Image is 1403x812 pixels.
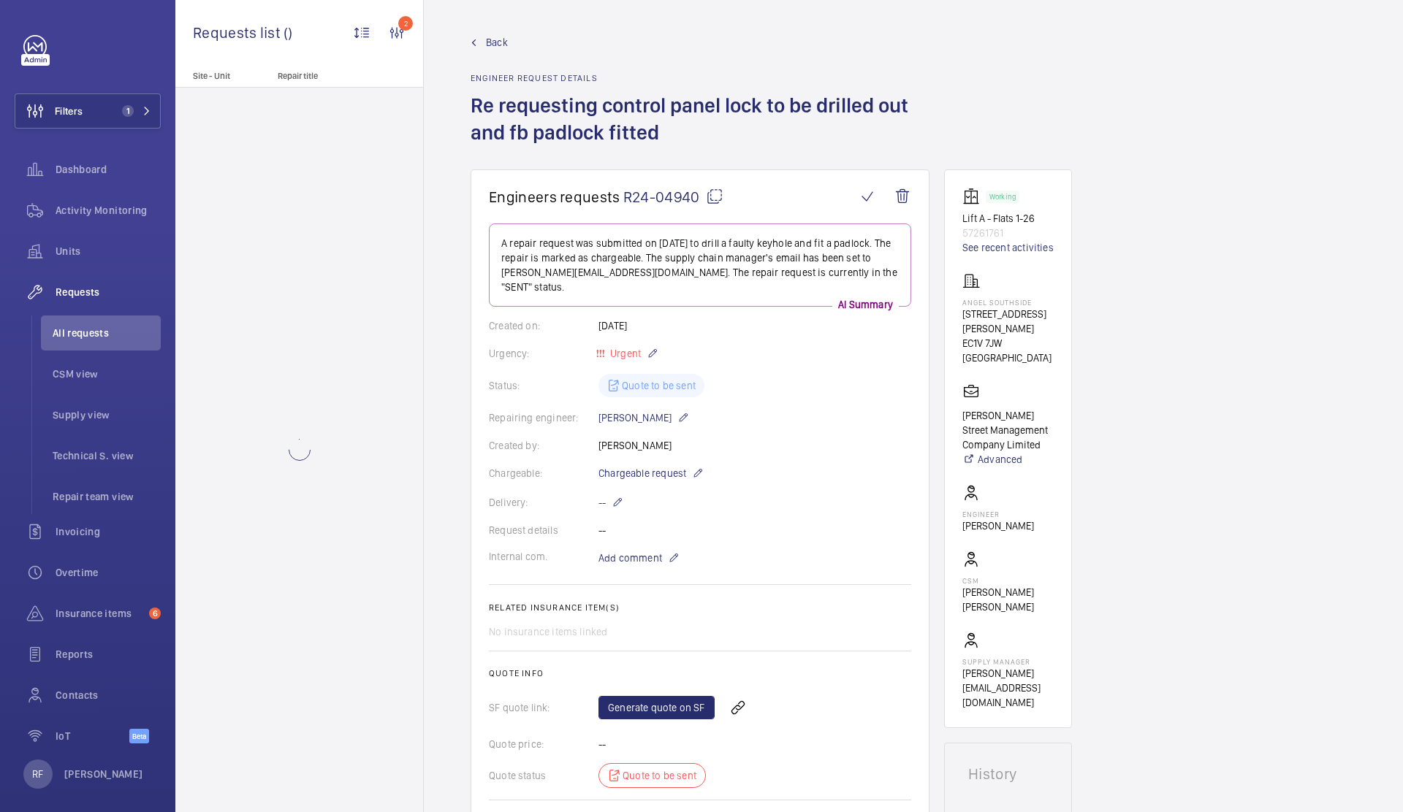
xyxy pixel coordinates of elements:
span: Add comment [598,551,662,565]
h2: Quote info [489,668,911,678]
span: Activity Monitoring [56,203,161,218]
p: [PERSON_NAME] Street Management Company Limited [962,408,1054,452]
span: Contacts [56,688,161,702]
p: Working [989,194,1016,199]
p: [PERSON_NAME] [PERSON_NAME] [962,585,1054,614]
span: R24-04940 [623,188,723,206]
span: Back [486,35,508,50]
span: IoT [56,729,129,743]
h2: Related insurance item(s) [489,602,911,613]
p: Site - Unit [175,71,272,81]
p: [PERSON_NAME][EMAIL_ADDRESS][DOMAIN_NAME] [962,666,1054,710]
a: Advanced [962,452,1054,467]
p: -- [598,494,623,511]
h2: Engineer request details [471,73,929,83]
p: EC1V 7JW [GEOGRAPHIC_DATA] [962,336,1054,365]
span: Filters [55,104,83,118]
p: Engineer [962,510,1034,518]
p: AI Summary [832,297,899,312]
span: 1 [122,105,134,117]
span: Technical S. view [53,448,161,463]
span: Beta [129,729,149,743]
span: 6 [149,608,161,619]
p: Supply manager [962,657,1054,666]
a: See recent activities [962,240,1054,255]
span: Invoicing [56,524,161,539]
span: Urgent [607,348,641,359]
a: Generate quote on SF [598,696,715,719]
button: Filters1 [15,93,161,129]
span: Dashboard [56,162,161,177]
span: Engineers requests [489,188,620,206]
span: Requests [56,285,161,299]
span: Overtime [56,565,161,580]
span: Insurance items [56,606,143,621]
p: [PERSON_NAME] [598,409,689,426]
span: All requests [53,326,161,340]
p: 57261761 [962,226,1054,240]
span: Repair team view [53,489,161,504]
span: Units [56,244,161,258]
h1: History [968,767,1048,781]
span: Chargeable request [598,466,686,480]
span: Supply view [53,407,161,422]
p: CSM [962,576,1054,585]
p: [PERSON_NAME] [64,767,143,781]
p: A repair request was submitted on [DATE] to drill a faulty keyhole and fit a padlock. The repair ... [501,236,899,294]
p: Angel Southside [962,298,1054,307]
img: elevator.svg [962,188,986,205]
p: RF [32,767,43,781]
span: Reports [56,647,161,662]
p: Repair title [278,71,374,81]
p: [PERSON_NAME] [962,518,1034,533]
p: Lift A - Flats 1-26 [962,211,1054,226]
span: CSM view [53,367,161,381]
p: [STREET_ADDRESS][PERSON_NAME] [962,307,1054,336]
span: Requests list [193,23,284,42]
h1: Re requesting control panel lock to be drilled out and fb padlock fitted [471,92,929,169]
